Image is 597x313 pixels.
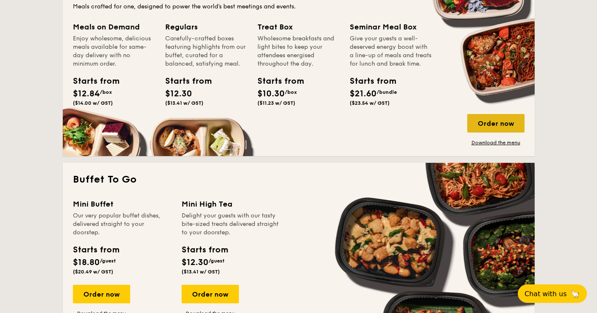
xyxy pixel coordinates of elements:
[73,34,155,68] div: Enjoy wholesome, delicious meals available for same-day delivery with no minimum order.
[209,258,225,264] span: /guest
[350,100,390,106] span: ($23.54 w/ GST)
[73,212,171,237] div: Our very popular buffet dishes, delivered straight to your doorstep.
[165,34,247,68] div: Carefully-crafted boxes featuring highlights from our buffet, curated for a balanced, satisfying ...
[165,75,203,88] div: Starts from
[73,100,113,106] span: ($14.00 w/ GST)
[467,139,525,146] a: Download the menu
[100,89,112,95] span: /box
[100,258,116,264] span: /guest
[73,173,525,186] h2: Buffet To Go
[257,21,340,33] div: Treat Box
[350,34,432,68] div: Give your guests a well-deserved energy boost with a line-up of meals and treats for lunch and br...
[285,89,297,95] span: /box
[165,89,192,99] span: $12.30
[257,100,295,106] span: ($11.23 w/ GST)
[182,257,209,268] span: $12.30
[73,244,119,256] div: Starts from
[182,212,280,237] div: Delight your guests with our tasty bite-sized treats delivered straight to your doorstep.
[377,89,397,95] span: /bundle
[257,34,340,68] div: Wholesome breakfasts and light bites to keep your attendees energised throughout the day.
[73,89,100,99] span: $12.84
[73,3,525,11] div: Meals crafted for one, designed to power the world's best meetings and events.
[350,89,377,99] span: $21.60
[182,285,239,303] div: Order now
[165,100,203,106] span: ($13.41 w/ GST)
[73,285,130,303] div: Order now
[350,75,388,88] div: Starts from
[570,289,580,299] span: 🦙
[182,244,228,256] div: Starts from
[73,198,171,210] div: Mini Buffet
[73,257,100,268] span: $18.80
[165,21,247,33] div: Regulars
[257,75,295,88] div: Starts from
[73,75,111,88] div: Starts from
[182,198,280,210] div: Mini High Tea
[182,269,220,275] span: ($13.41 w/ GST)
[467,114,525,133] div: Order now
[525,290,567,298] span: Chat with us
[73,269,113,275] span: ($20.49 w/ GST)
[350,21,432,33] div: Seminar Meal Box
[518,284,587,303] button: Chat with us🦙
[257,89,285,99] span: $10.30
[73,21,155,33] div: Meals on Demand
